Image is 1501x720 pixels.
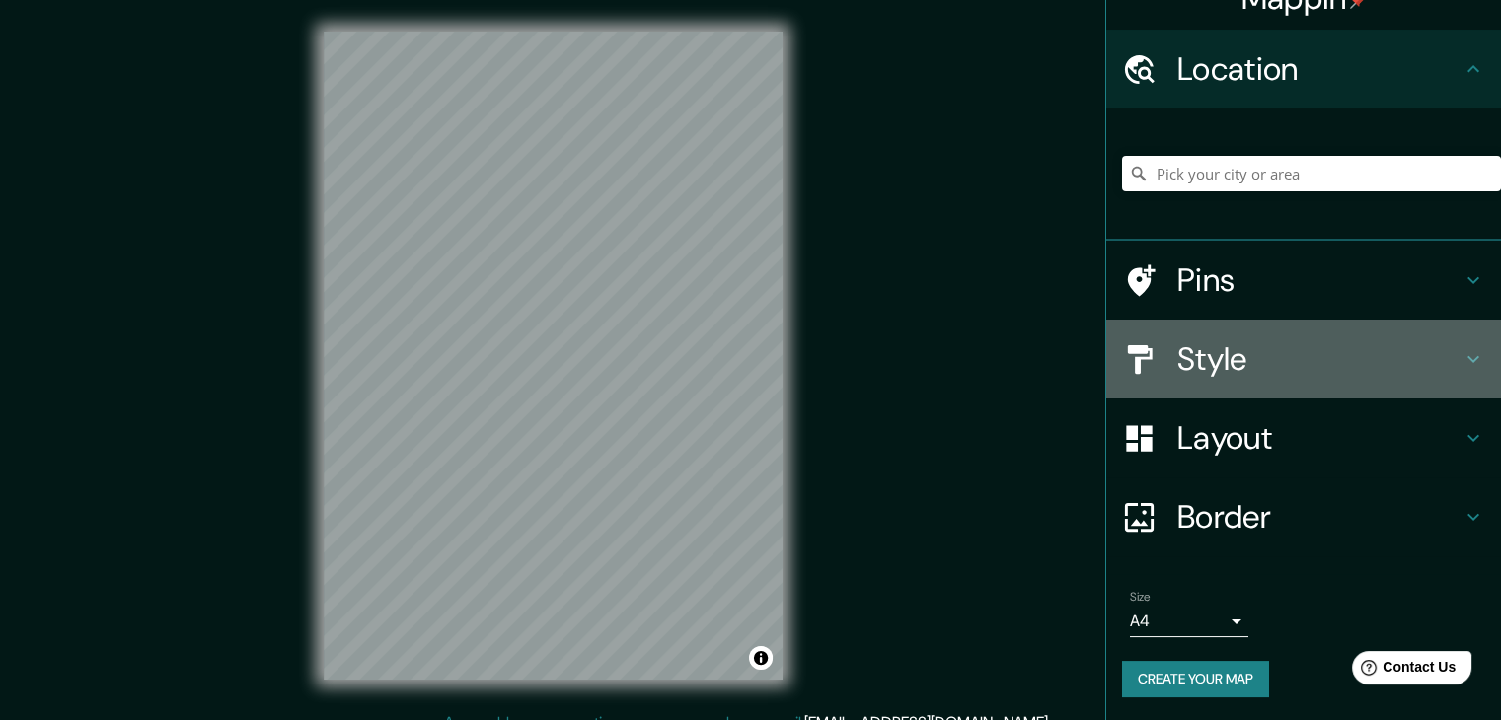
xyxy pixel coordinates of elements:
canvas: Map [324,32,783,680]
div: A4 [1130,606,1248,637]
div: Pins [1106,241,1501,320]
button: Create your map [1122,661,1269,697]
button: Toggle attribution [749,646,773,670]
h4: Style [1177,339,1462,379]
div: Location [1106,30,1501,108]
div: Border [1106,477,1501,556]
div: Style [1106,320,1501,398]
h4: Location [1177,49,1462,89]
h4: Layout [1177,418,1462,458]
h4: Pins [1177,260,1462,300]
div: Layout [1106,398,1501,477]
label: Size [1130,589,1151,606]
iframe: Help widget launcher [1325,643,1479,698]
input: Pick your city or area [1122,156,1501,191]
h4: Border [1177,497,1462,537]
